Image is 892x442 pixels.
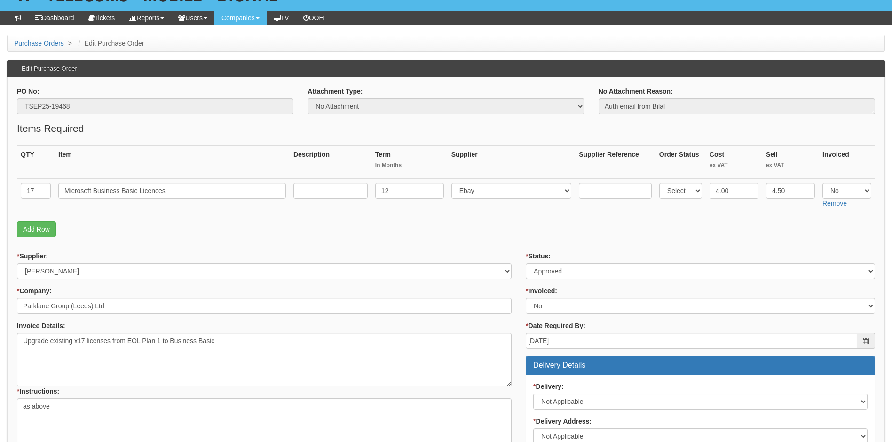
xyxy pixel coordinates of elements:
[308,87,363,96] label: Attachment Type:
[599,98,875,114] textarea: Auth email from Bilal
[766,161,815,169] small: ex VAT
[17,221,56,237] a: Add Row
[371,146,448,179] th: Term
[533,382,564,391] label: Delivery:
[296,11,331,25] a: OOH
[526,286,557,296] label: Invoiced:
[122,11,171,25] a: Reports
[533,361,868,370] h3: Delivery Details
[17,146,55,179] th: QTY
[599,87,673,96] label: No Attachment Reason:
[762,146,819,179] th: Sell
[17,87,39,96] label: PO No:
[76,39,144,48] li: Edit Purchase Order
[14,40,64,47] a: Purchase Orders
[17,286,52,296] label: Company:
[526,321,585,330] label: Date Required By:
[819,146,875,179] th: Invoiced
[17,321,65,330] label: Invoice Details:
[17,386,59,396] label: Instructions:
[575,146,655,179] th: Supplier Reference
[448,146,576,179] th: Supplier
[66,40,74,47] span: >
[81,11,122,25] a: Tickets
[655,146,706,179] th: Order Status
[55,146,290,179] th: Item
[290,146,371,179] th: Description
[17,121,84,136] legend: Items Required
[17,333,512,386] textarea: Upgrade existing x17 licenses from EOL Plan 1 to Business Basic
[28,11,81,25] a: Dashboard
[706,146,762,179] th: Cost
[214,11,267,25] a: Companies
[17,251,48,261] label: Supplier:
[171,11,214,25] a: Users
[526,251,551,261] label: Status:
[267,11,296,25] a: TV
[17,61,82,77] h3: Edit Purchase Order
[710,161,758,169] small: ex VAT
[533,417,592,426] label: Delivery Address:
[822,200,847,207] a: Remove
[375,161,444,169] small: In Months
